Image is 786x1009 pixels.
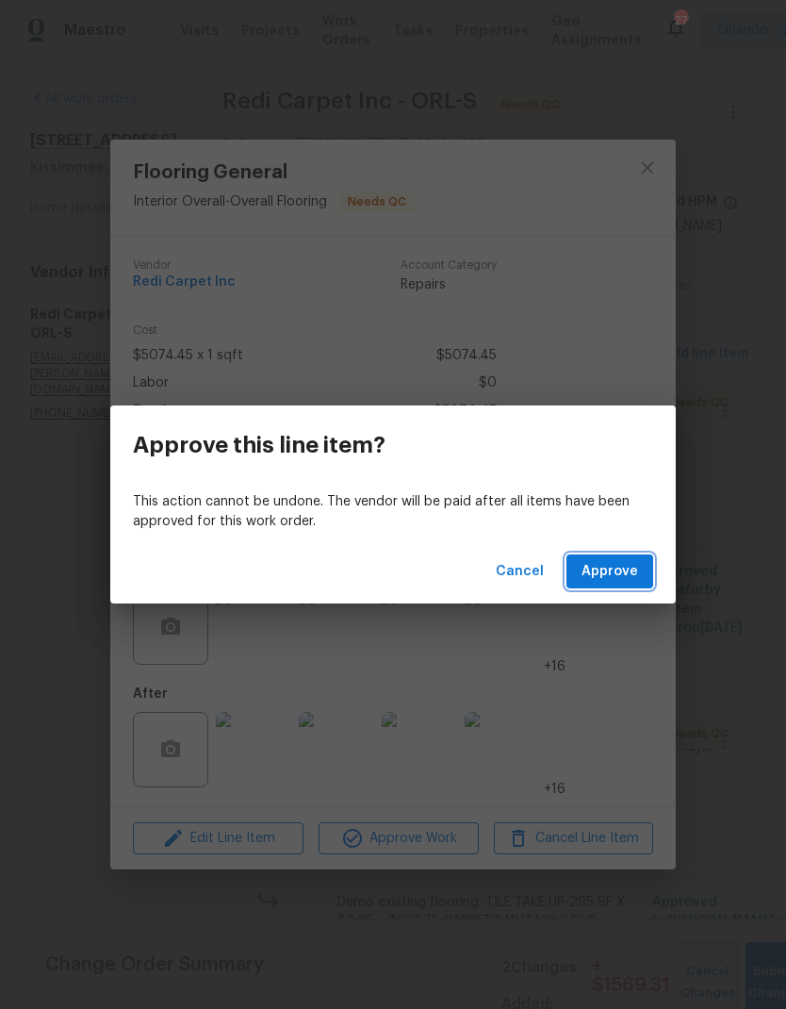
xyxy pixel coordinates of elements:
[566,554,653,589] button: Approve
[581,560,638,584] span: Approve
[133,492,653,532] p: This action cannot be undone. The vendor will be paid after all items have been approved for this...
[488,554,551,589] button: Cancel
[496,560,544,584] span: Cancel
[133,432,385,458] h3: Approve this line item?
